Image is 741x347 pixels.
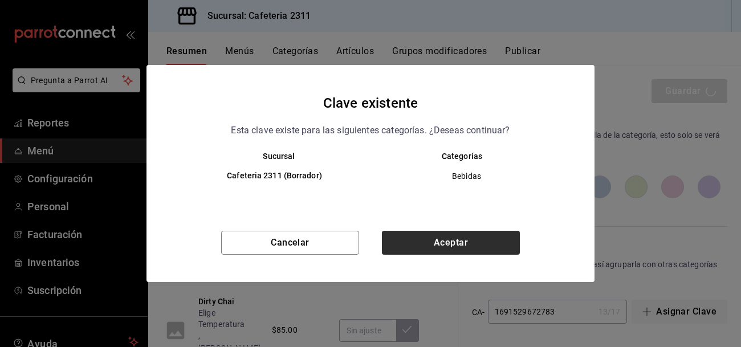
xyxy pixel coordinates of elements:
[169,152,370,161] th: Sucursal
[382,231,520,255] button: Aceptar
[231,123,510,138] p: Esta clave existe para las siguientes categorías. ¿Deseas continuar?
[370,152,572,161] th: Categorías
[323,92,418,114] h4: Clave existente
[221,231,359,255] button: Cancelar
[188,170,361,182] h6: Cafeteria 2311 (Borrador)
[380,170,553,182] span: Bebidas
